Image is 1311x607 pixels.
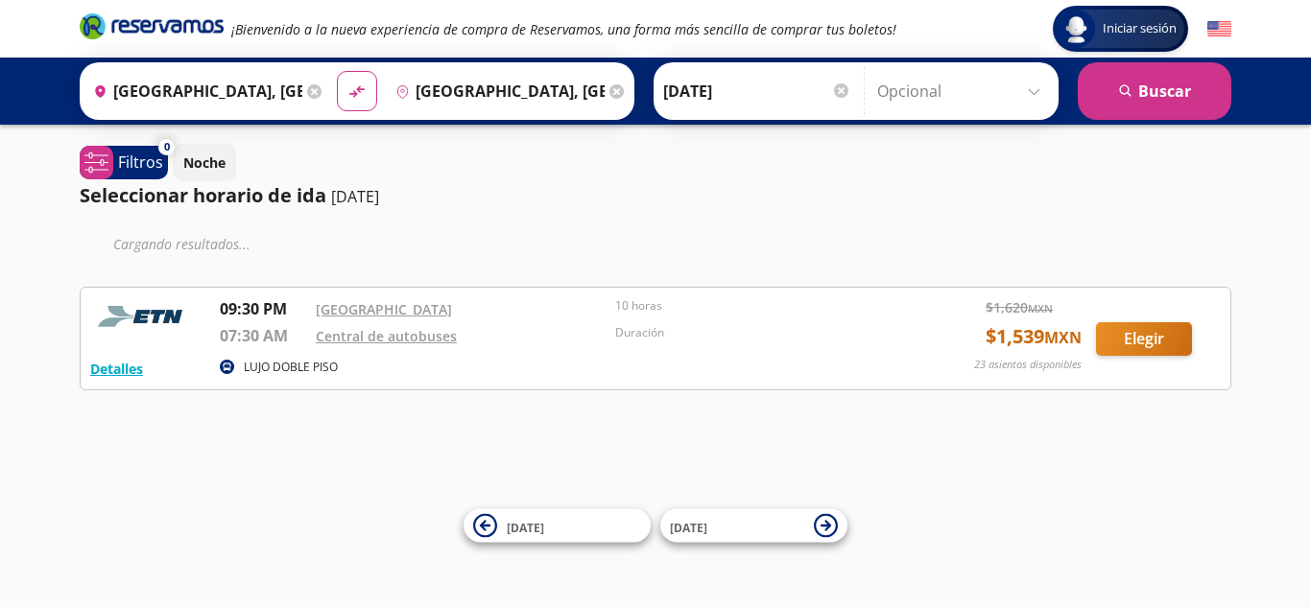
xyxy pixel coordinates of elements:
p: LUJO DOBLE PISO [244,359,338,376]
p: 10 horas [615,297,905,315]
span: 0 [164,139,170,155]
p: 23 asientos disponibles [974,357,1082,373]
a: Central de autobuses [316,327,457,345]
button: Elegir [1096,322,1192,356]
img: RESERVAMOS [90,297,196,336]
p: Duración [615,324,905,341]
input: Elegir Fecha [663,67,851,115]
p: Seleccionar horario de ida [80,181,326,210]
em: Cargando resultados ... [113,235,250,253]
small: MXN [1028,301,1053,315]
button: [DATE] [660,509,847,543]
span: [DATE] [670,519,707,535]
small: MXN [1044,327,1082,348]
span: $ 1,620 [986,297,1053,317]
input: Buscar Origen [85,67,302,115]
input: Opcional [877,67,1049,115]
p: Filtros [118,151,163,174]
span: Iniciar sesión [1095,19,1184,38]
a: [GEOGRAPHIC_DATA] [316,300,452,318]
p: Noche [183,152,226,173]
button: Buscar [1078,62,1231,120]
a: Brand Logo [80,12,224,46]
input: Buscar Destino [388,67,605,115]
button: Detalles [90,359,143,379]
span: $ 1,539 [986,322,1082,351]
p: 07:30 AM [220,324,306,347]
button: 0Filtros [80,146,168,179]
i: Brand Logo [80,12,224,40]
button: Noche [173,144,236,181]
em: ¡Bienvenido a la nueva experiencia de compra de Reservamos, una forma más sencilla de comprar tus... [231,20,896,38]
p: 09:30 PM [220,297,306,320]
button: English [1207,17,1231,41]
span: [DATE] [507,519,544,535]
button: [DATE] [464,509,651,543]
p: [DATE] [331,185,379,208]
